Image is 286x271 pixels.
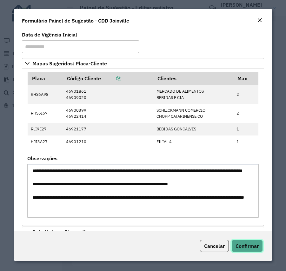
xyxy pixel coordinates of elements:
[204,243,225,249] span: Cancelar
[28,104,63,122] td: RHS5I67
[233,85,258,104] td: 2
[28,123,63,135] td: RLI9E27
[22,58,264,69] a: Mapas Sugeridos: Placa-Cliente
[22,69,264,226] div: Mapas Sugeridos: Placa-Cliente
[153,135,233,148] td: FILIAL 4
[233,123,258,135] td: 1
[200,240,229,252] button: Cancelar
[236,243,259,249] span: Confirmar
[153,123,233,135] td: BEBIDAS GONCALVES
[63,104,153,122] td: 46900399 46922414
[63,135,153,148] td: 46901210
[153,72,233,85] th: Clientes
[22,17,129,24] h4: Formulário Painel de Sugestão - CDD Joinville
[255,17,264,25] button: Close
[101,75,121,82] a: Copiar
[153,85,233,104] td: MERCADO DE ALIMENTOS BEBIDAS E CIA
[22,227,264,237] a: Rota Noturna/Vespertina
[257,18,262,23] em: Fechar
[27,155,57,162] label: Observações
[233,135,258,148] td: 1
[28,85,63,104] td: RHS6A98
[28,72,63,85] th: Placa
[63,123,153,135] td: 46921177
[153,104,233,122] td: SCHLICKMANN COMERCIO CHOPP CATARINENSE CO
[32,229,91,235] span: Rota Noturna/Vespertina
[63,85,153,104] td: 46901861 46909020
[231,240,263,252] button: Confirmar
[22,31,77,38] label: Data de Vigência Inicial
[32,61,107,66] span: Mapas Sugeridos: Placa-Cliente
[233,104,258,122] td: 2
[63,72,153,85] th: Código Cliente
[233,72,258,85] th: Max
[28,135,63,148] td: HJI3A27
